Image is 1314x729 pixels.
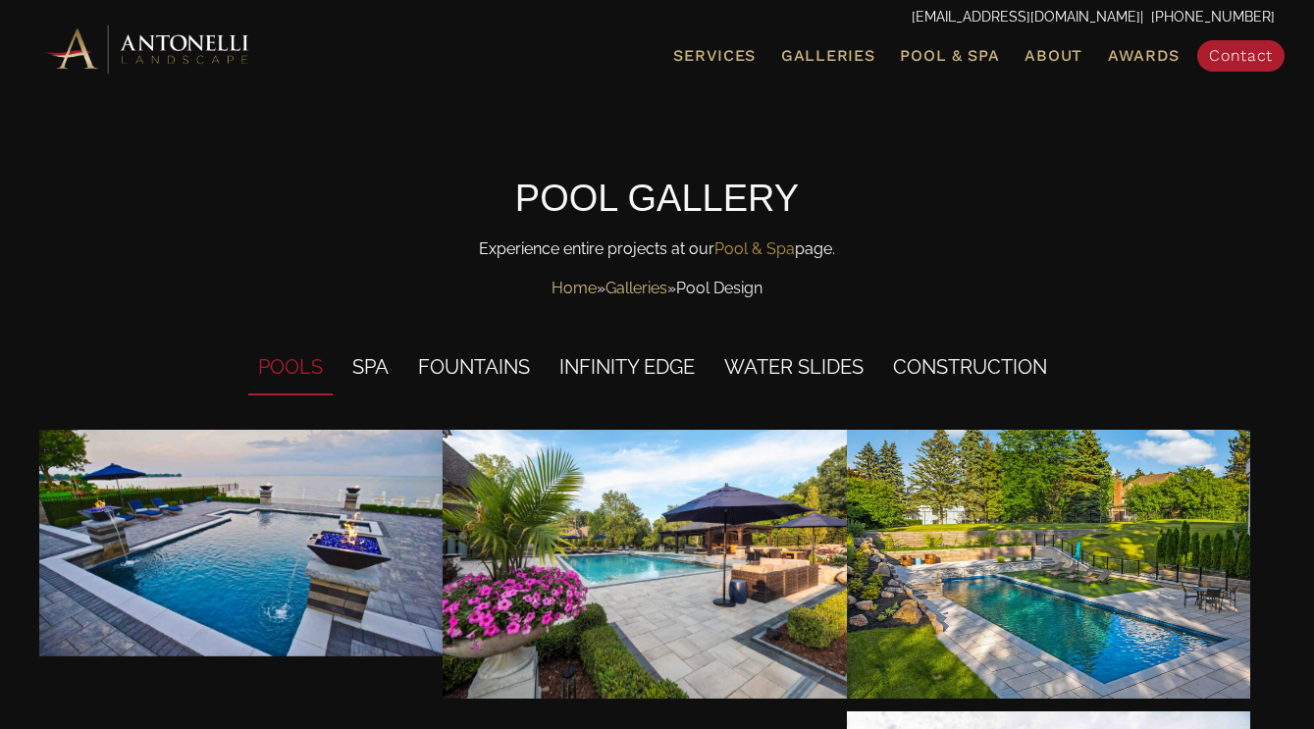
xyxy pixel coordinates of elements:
[342,341,398,395] li: SPA
[676,274,762,303] span: Pool Design
[39,274,1275,303] nav: Breadcrumbs
[714,239,795,258] a: Pool & Spa
[665,43,763,69] a: Services
[1209,46,1273,65] span: Contact
[1100,43,1187,69] a: Awards
[714,341,873,395] li: WATER SLIDES
[248,341,333,395] li: POOLS
[552,274,762,303] span: » »
[781,46,874,65] span: Galleries
[912,9,1140,25] a: [EMAIL_ADDRESS][DOMAIN_NAME]
[673,48,756,64] span: Services
[552,274,597,303] a: Home
[1025,48,1082,64] span: About
[1017,43,1090,69] a: About
[39,234,1275,274] p: Experience entire projects at our page.
[605,274,667,303] a: Galleries
[550,341,705,395] li: INFINITY EDGE
[408,341,540,395] li: FOUNTAINS
[900,46,999,65] span: Pool & Spa
[773,43,882,69] a: Galleries
[1108,46,1180,65] span: Awards
[39,22,255,76] img: Antonelli Horizontal Logo
[39,5,1275,30] p: | [PHONE_NUMBER]
[892,43,1007,69] a: Pool & Spa
[39,173,1275,225] h5: POOL GALLERY
[1197,40,1285,72] a: Contact
[883,341,1057,395] li: CONSTRUCTION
